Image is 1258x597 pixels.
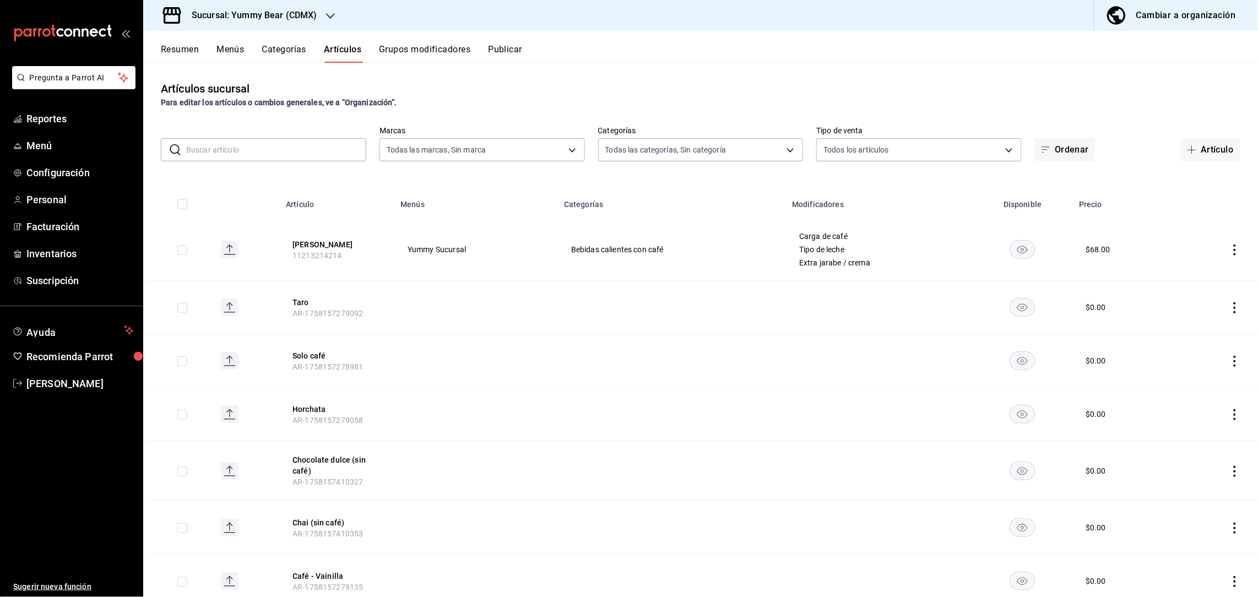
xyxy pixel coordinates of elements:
div: $ 0.00 [1086,302,1106,313]
span: AR-1758157279135 [292,583,363,591]
button: actions [1229,302,1240,313]
span: Pregunta a Parrot AI [30,72,118,84]
button: actions [1229,466,1240,477]
button: Resumen [161,44,199,63]
span: Carga de café [799,232,959,240]
h3: Sucursal: Yummy Bear (CDMX) [183,9,317,22]
div: $ 0.00 [1086,465,1106,476]
th: Menús [394,183,557,219]
button: availability-product [1010,405,1035,424]
span: Facturación [26,219,134,234]
span: Personal [26,192,134,207]
span: Todos los artículos [823,144,889,155]
button: edit-product-location [292,454,381,476]
th: Precio [1072,183,1178,219]
span: 11213214214 [292,251,342,260]
span: Sugerir nueva función [13,581,134,593]
button: availability-product [1010,351,1035,370]
th: Disponible [973,183,1073,219]
span: Tipo de leche [799,246,959,253]
span: AR-1758157279058 [292,416,363,425]
button: availability-product [1010,572,1035,590]
strong: Para editar los artículos o cambios generales, ve a “Organización”. [161,98,397,107]
button: Pregunta a Parrot AI [12,66,135,89]
button: edit-product-location [292,517,381,528]
span: Bebidas calientes con café [571,246,772,253]
label: Tipo de venta [816,127,1022,135]
button: availability-product [1010,298,1035,317]
span: Yummy Sucursal [408,246,544,253]
button: actions [1229,523,1240,534]
span: Recomienda Parrot [26,349,134,364]
button: availability-product [1010,518,1035,537]
button: actions [1229,245,1240,256]
span: AR-1758157410353 [292,529,363,538]
button: availability-product [1010,240,1035,259]
button: edit-product-location [292,404,381,415]
button: actions [1229,356,1240,367]
button: Categorías [262,44,307,63]
a: Pregunta a Parrot AI [8,80,135,91]
div: $ 68.00 [1086,244,1110,255]
div: $ 0.00 [1086,522,1106,533]
button: Ordenar [1035,138,1096,161]
span: Todas las marcas, Sin marca [387,144,486,155]
button: Publicar [488,44,522,63]
span: AR-1758157279092 [292,309,363,318]
button: open_drawer_menu [121,29,130,37]
div: $ 0.00 [1086,355,1106,366]
button: edit-product-location [292,239,381,250]
div: Artículos sucursal [161,80,250,97]
span: Inventarios [26,246,134,261]
div: Cambiar a organización [1136,8,1236,23]
button: edit-product-location [292,350,381,361]
button: Artículo [1181,138,1240,161]
button: Grupos modificadores [379,44,470,63]
button: actions [1229,409,1240,420]
button: edit-product-location [292,571,381,582]
button: Artículos [324,44,361,63]
button: availability-product [1010,462,1035,480]
span: Extra jarabe / crema [799,259,959,267]
span: AR-1758157410327 [292,477,363,486]
label: Marcas [379,127,585,135]
button: Menús [216,44,244,63]
label: Categorías [598,127,804,135]
div: $ 0.00 [1086,576,1106,587]
span: Suscripción [26,273,134,288]
span: Menú [26,138,134,153]
th: Categorías [557,183,785,219]
button: actions [1229,576,1240,587]
div: $ 0.00 [1086,409,1106,420]
input: Buscar artículo [186,139,366,161]
span: Ayuda [26,324,120,337]
button: edit-product-location [292,297,381,308]
span: Configuración [26,165,134,180]
span: [PERSON_NAME] [26,376,134,391]
th: Artículo [279,183,394,219]
div: navigation tabs [161,44,1258,63]
span: Reportes [26,111,134,126]
span: AR-1758157278981 [292,362,363,371]
span: Todas las categorías, Sin categoría [605,144,726,155]
th: Modificadores [785,183,973,219]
